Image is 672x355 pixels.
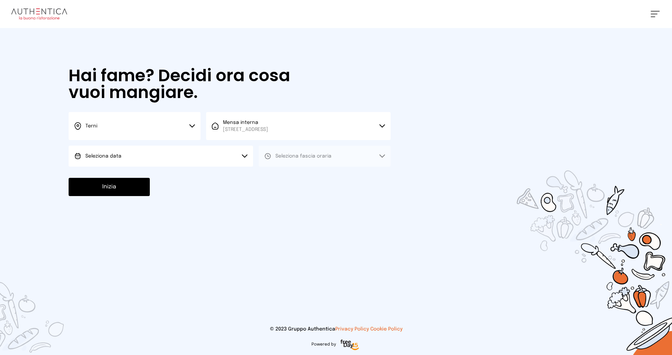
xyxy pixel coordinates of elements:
[335,327,369,332] a: Privacy Policy
[69,178,150,196] button: Inizia
[85,154,121,159] span: Seleziona data
[275,154,331,159] span: Seleziona fascia oraria
[69,112,201,140] button: Terni
[11,326,661,333] p: © 2023 Gruppo Authentica
[311,342,336,347] span: Powered by
[259,146,391,167] button: Seleziona fascia oraria
[69,146,253,167] button: Seleziona data
[85,124,97,128] span: Terni
[476,130,672,355] img: sticker-selezione-mensa.70a28f7.png
[206,112,391,140] button: Mensa interna[STREET_ADDRESS]
[370,327,402,332] a: Cookie Policy
[339,338,361,352] img: logo-freeday.3e08031.png
[223,119,268,133] span: Mensa interna
[223,126,268,133] span: [STREET_ADDRESS]
[11,8,67,20] img: logo.8f33a47.png
[69,67,310,101] h1: Hai fame? Decidi ora cosa vuoi mangiare.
